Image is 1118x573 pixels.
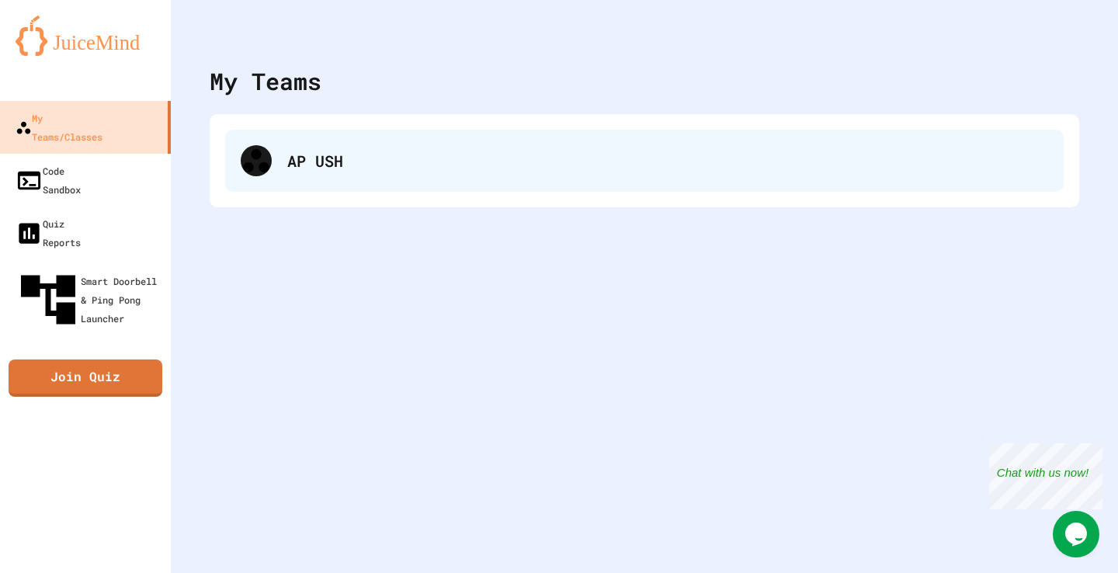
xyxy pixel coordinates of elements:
[16,161,81,199] div: Code Sandbox
[16,16,155,56] img: logo-orange.svg
[210,64,321,99] div: My Teams
[16,267,165,332] div: Smart Doorbell & Ping Pong Launcher
[9,359,162,397] a: Join Quiz
[225,130,1064,192] div: AP USH
[1053,511,1102,557] iframe: chat widget
[16,109,102,146] div: My Teams/Classes
[16,214,81,252] div: Quiz Reports
[287,149,1048,172] div: AP USH
[989,443,1102,509] iframe: chat widget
